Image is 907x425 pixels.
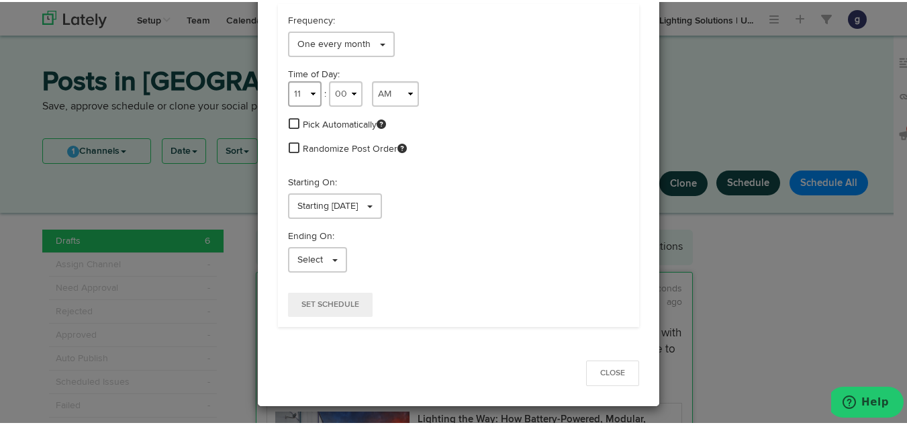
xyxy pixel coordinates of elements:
[288,12,629,26] p: Frequency:
[324,87,326,97] span: :
[303,140,407,154] span: Randomize Post Order
[297,253,323,263] span: Select
[297,199,358,209] span: Starting [DATE]
[831,385,904,418] iframe: Opens a widget where you can find more information
[297,38,371,47] span: One every month
[288,228,629,241] p: Ending On:
[288,291,373,315] button: Set Schedule
[288,174,629,187] p: Starting On:
[303,116,386,130] span: Pick Automatically
[301,299,359,307] span: Set Schedule
[288,66,629,79] div: Time of Day:
[586,359,639,384] button: Close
